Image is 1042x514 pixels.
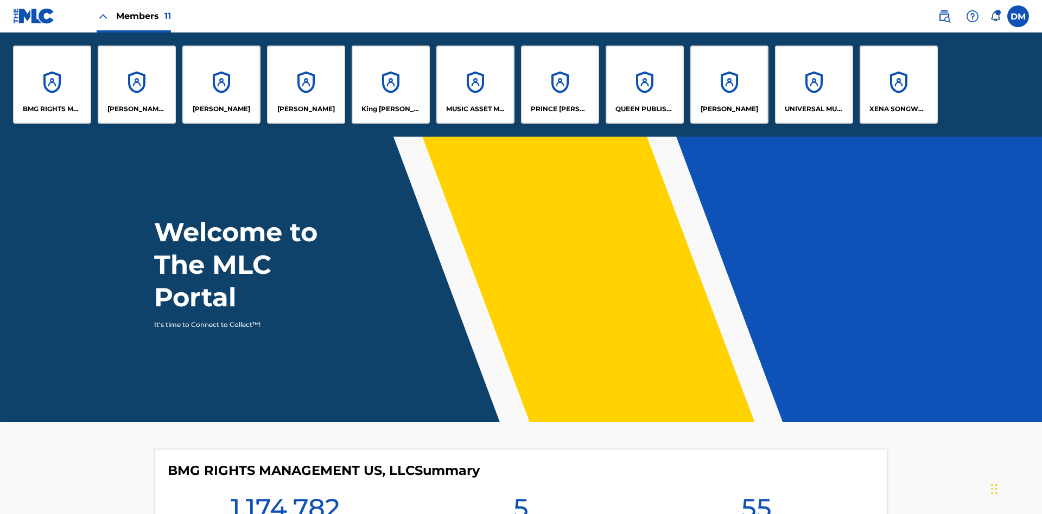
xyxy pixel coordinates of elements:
a: AccountsQUEEN PUBLISHA [606,46,684,124]
span: Members [116,10,171,22]
p: King McTesterson [361,104,421,114]
a: Accounts[PERSON_NAME] SONGWRITER [98,46,176,124]
a: AccountsMUSIC ASSET MANAGEMENT (MAM) [436,46,514,124]
a: AccountsKing [PERSON_NAME] [352,46,430,124]
div: Drag [991,473,997,505]
iframe: Chat Widget [988,462,1042,514]
p: RONALD MCTESTERSON [701,104,758,114]
span: 11 [164,11,171,21]
p: BMG RIGHTS MANAGEMENT US, LLC [23,104,82,114]
a: AccountsPRINCE [PERSON_NAME] [521,46,599,124]
p: CLEO SONGWRITER [107,104,167,114]
img: help [966,10,979,23]
a: Accounts[PERSON_NAME] [182,46,260,124]
img: MLC Logo [13,8,55,24]
a: Public Search [933,5,955,27]
img: Close [97,10,110,23]
div: Help [962,5,983,27]
a: Accounts[PERSON_NAME] [267,46,345,124]
a: Accounts[PERSON_NAME] [690,46,768,124]
a: AccountsBMG RIGHTS MANAGEMENT US, LLC [13,46,91,124]
p: It's time to Connect to Collect™! [154,320,342,330]
p: ELVIS COSTELLO [193,104,250,114]
div: Notifications [990,11,1001,22]
div: User Menu [1007,5,1029,27]
p: XENA SONGWRITER [869,104,929,114]
p: MUSIC ASSET MANAGEMENT (MAM) [446,104,505,114]
a: AccountsUNIVERSAL MUSIC PUB GROUP [775,46,853,124]
h4: BMG RIGHTS MANAGEMENT US, LLC [168,462,480,479]
p: EYAMA MCSINGER [277,104,335,114]
a: AccountsXENA SONGWRITER [860,46,938,124]
p: QUEEN PUBLISHA [615,104,675,114]
img: search [938,10,951,23]
p: UNIVERSAL MUSIC PUB GROUP [785,104,844,114]
p: PRINCE MCTESTERSON [531,104,590,114]
h1: Welcome to The MLC Portal [154,216,357,313]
